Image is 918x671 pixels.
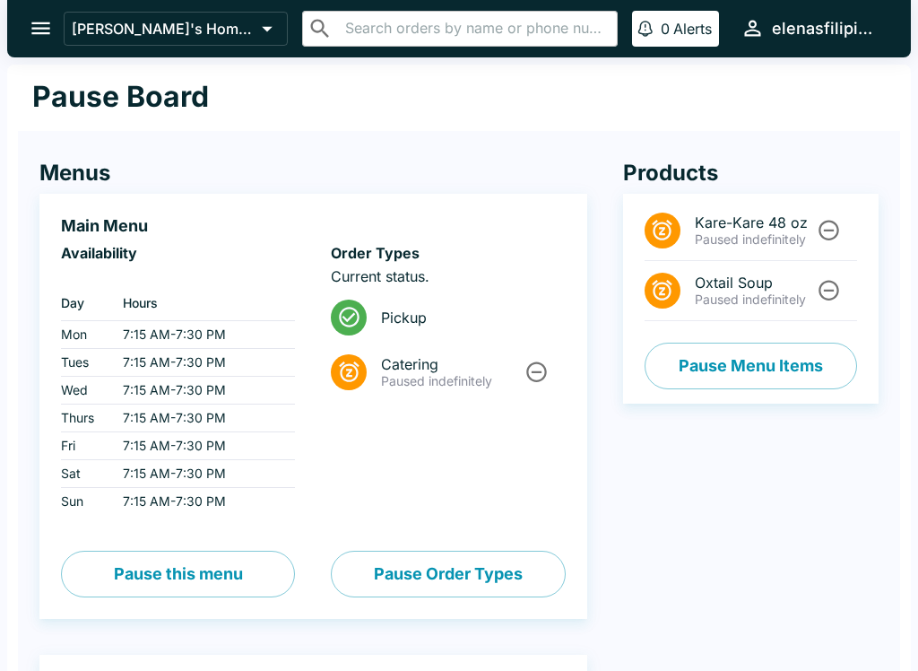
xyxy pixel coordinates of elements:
[61,285,108,321] th: Day
[32,79,209,115] h1: Pause Board
[61,551,295,597] button: Pause this menu
[108,432,296,460] td: 7:15 AM - 7:30 PM
[61,377,108,405] td: Wed
[381,373,522,389] p: Paused indefinitely
[812,274,845,307] button: Unpause
[61,349,108,377] td: Tues
[61,460,108,488] td: Sat
[673,20,712,38] p: Alerts
[61,405,108,432] td: Thurs
[623,160,879,187] h4: Products
[61,321,108,349] td: Mon
[812,213,845,247] button: Unpause
[695,274,814,292] span: Oxtail Soup
[331,244,565,262] h6: Order Types
[18,5,64,51] button: open drawer
[61,244,295,262] h6: Availability
[108,349,296,377] td: 7:15 AM - 7:30 PM
[381,309,550,327] span: Pickup
[108,321,296,349] td: 7:15 AM - 7:30 PM
[331,267,565,285] p: Current status.
[39,160,587,187] h4: Menus
[61,267,295,285] p: ‏
[695,292,814,308] p: Paused indefinitely
[661,20,670,38] p: 0
[61,432,108,460] td: Fri
[772,18,882,39] div: elenasfilipinofoods
[695,213,814,231] span: Kare-Kare 48 oz
[108,285,296,321] th: Hours
[108,460,296,488] td: 7:15 AM - 7:30 PM
[520,355,553,388] button: Unpause
[733,9,889,48] button: elenasfilipinofoods
[72,20,255,38] p: [PERSON_NAME]'s Home of the Finest Filipino Foods
[340,16,610,41] input: Search orders by name or phone number
[108,488,296,516] td: 7:15 AM - 7:30 PM
[108,377,296,405] td: 7:15 AM - 7:30 PM
[381,355,522,373] span: Catering
[61,488,108,516] td: Sun
[108,405,296,432] td: 7:15 AM - 7:30 PM
[645,343,857,389] button: Pause Menu Items
[331,551,565,597] button: Pause Order Types
[64,12,288,46] button: [PERSON_NAME]'s Home of the Finest Filipino Foods
[695,231,814,248] p: Paused indefinitely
